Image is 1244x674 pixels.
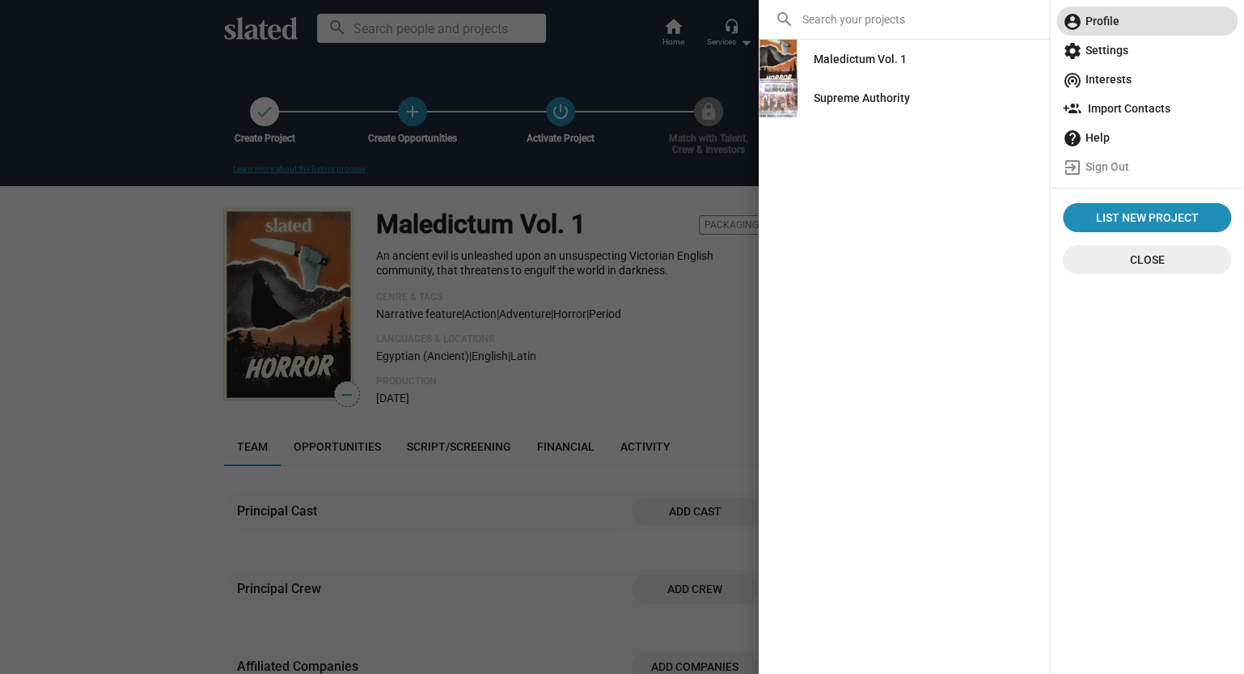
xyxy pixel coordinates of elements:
[1063,94,1231,123] span: Import Contacts
[1063,6,1231,36] span: Profile
[1063,41,1082,61] mat-icon: settings
[1063,12,1082,32] mat-icon: account_circle
[1056,123,1238,152] a: Help
[1063,152,1231,181] span: Sign Out
[1056,6,1238,36] a: Profile
[1056,36,1238,65] a: Settings
[1063,123,1231,152] span: Help
[1063,245,1231,274] button: Close
[1056,152,1238,181] a: Sign Out
[801,83,923,112] a: Supreme Authority
[1076,245,1218,274] span: Close
[759,40,798,78] img: Maledictum Vol. 1
[801,45,920,74] a: Maledictum Vol. 1
[1063,129,1082,148] mat-icon: help
[1063,158,1082,177] mat-icon: exit_to_app
[814,45,907,74] div: Maledictum Vol. 1
[775,10,794,29] mat-icon: search
[1056,94,1238,123] a: Import Contacts
[814,83,910,112] div: Supreme Authority
[1063,203,1231,232] a: List New Project
[1063,36,1231,65] span: Settings
[1056,65,1238,94] a: Interests
[1069,203,1225,232] span: List New Project
[759,78,798,117] img: Supreme Authority
[1063,70,1082,90] mat-icon: wifi_tethering
[1063,65,1231,94] span: Interests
